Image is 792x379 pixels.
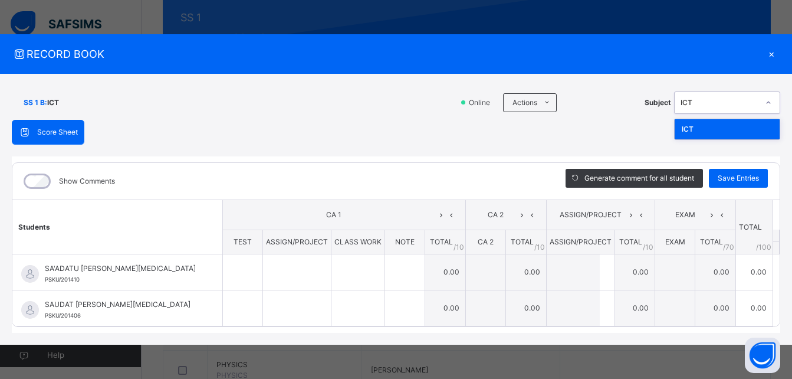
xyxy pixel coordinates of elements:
img: default.svg [21,301,39,319]
span: NOTE [395,237,415,246]
label: Show Comments [59,176,115,187]
span: CA 2 [475,210,517,220]
span: Generate comment for all student [584,173,694,184]
span: / 10 [643,242,653,253]
div: ICT [681,97,758,108]
span: / 70 [723,242,734,253]
td: 0.00 [506,290,547,326]
span: SA'ADATU [PERSON_NAME][MEDICAL_DATA] [45,263,196,274]
span: PSKU/201410 [45,276,80,283]
span: Students [18,223,50,231]
span: TOTAL [700,237,723,246]
span: TOTAL [511,237,534,246]
td: 0.00 [506,254,547,290]
td: 0.00 [614,290,655,326]
th: TOTAL [736,200,773,254]
td: 0.00 [695,254,736,290]
span: PSKU/201406 [45,312,81,319]
span: / 10 [534,242,545,253]
img: default.svg [21,265,39,283]
button: Open asap [745,338,780,373]
span: Score Sheet [37,127,78,138]
span: CLASS WORK [334,237,382,246]
span: TEST [234,237,252,246]
td: 0.00 [425,290,466,326]
span: TOTAL [430,237,453,246]
span: SS 1 B : [24,97,47,108]
span: ICT [47,97,59,108]
td: 0.00 [695,290,736,326]
span: / 10 [453,242,464,253]
td: 0.00 [736,254,773,290]
span: Online [468,97,497,108]
span: ASSIGN/PROJECT [550,237,612,246]
div: ICT [675,119,780,139]
span: CA 1 [232,210,436,220]
span: Actions [512,97,537,108]
span: RECORD BOOK [12,46,763,62]
span: ASSIGN/PROJECT [556,210,626,220]
span: TOTAL [619,237,642,246]
span: SAUDAT [PERSON_NAME][MEDICAL_DATA] [45,299,196,310]
span: Save Entries [718,173,759,184]
span: /100 [756,242,771,253]
td: 0.00 [736,290,773,326]
span: EXAM [665,237,685,246]
span: Subject [645,97,671,108]
td: 0.00 [614,254,655,290]
span: ASSIGN/PROJECT [266,237,328,246]
span: EXAM [664,210,706,220]
span: CA 2 [478,237,494,246]
td: 0.00 [425,254,466,290]
div: × [763,46,780,62]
